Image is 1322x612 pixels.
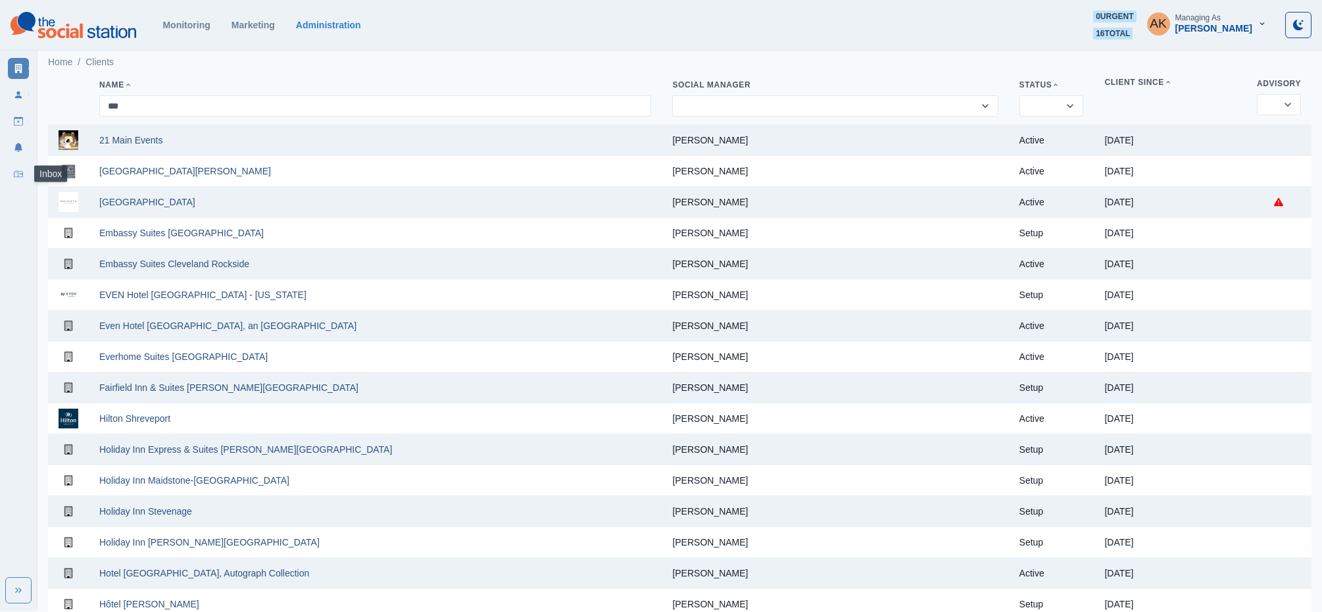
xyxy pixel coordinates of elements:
p: Setup [1019,382,1084,393]
img: 624535347419521 [59,285,78,305]
button: Toggle Mode [1285,12,1311,38]
div: [PERSON_NAME] [1175,23,1252,34]
a: Clients [8,58,29,79]
a: [PERSON_NAME] [672,320,748,331]
img: 201718716556945 [59,130,78,150]
div: Name [99,80,651,90]
span: 0 urgent [1093,11,1136,22]
a: Holiday Inn Maidstone-[GEOGRAPHIC_DATA] [99,475,289,486]
img: 325226569790 [59,409,78,428]
a: [PERSON_NAME] [672,166,748,176]
p: [DATE] [1104,351,1236,362]
img: default-building-icon.png [59,254,78,274]
p: Setup [1019,599,1084,609]
a: Clients [86,55,114,69]
a: Hotel [GEOGRAPHIC_DATA], Autograph Collection [99,568,309,578]
p: [DATE] [1104,475,1236,486]
p: [DATE] [1104,197,1236,207]
p: [DATE] [1104,290,1236,300]
a: [PERSON_NAME] [672,475,748,486]
img: logoTextSVG.62801f218bc96a9b266caa72a09eb111.svg [11,12,136,38]
p: Active [1019,413,1084,424]
nav: breadcrumb [48,55,114,69]
p: [DATE] [1104,568,1236,578]
img: default-building-icon.png [59,378,78,397]
div: Social Manager [672,80,998,90]
a: Inbox [8,163,29,184]
a: Even Hotel [GEOGRAPHIC_DATA], an [GEOGRAPHIC_DATA] [99,320,356,331]
img: 191783208157294 [59,161,78,181]
img: default-building-icon.png [59,440,78,459]
p: Active [1019,320,1084,331]
img: default-building-icon.png [59,563,78,583]
div: Client Since [1104,77,1236,88]
a: [PERSON_NAME] [672,413,748,424]
span: / [78,55,80,69]
a: Holiday Inn [PERSON_NAME][GEOGRAPHIC_DATA] [99,537,320,548]
div: Status [1019,80,1084,90]
a: Holiday Inn Express & Suites [PERSON_NAME][GEOGRAPHIC_DATA] [99,444,392,455]
a: [GEOGRAPHIC_DATA][PERSON_NAME] [99,166,271,176]
a: [PERSON_NAME] [672,351,748,362]
svg: Sort [1164,78,1172,86]
a: [PERSON_NAME] [672,135,748,145]
p: Active [1019,568,1084,578]
p: [DATE] [1104,228,1236,238]
p: [DATE] [1104,135,1236,145]
a: [GEOGRAPHIC_DATA] [99,197,195,207]
p: Active [1019,166,1084,176]
a: Embassy Suites [GEOGRAPHIC_DATA] [99,228,264,238]
img: default-building-icon.png [59,223,78,243]
p: Active [1019,197,1084,207]
a: Hilton Shreveport [99,413,170,424]
a: Everhome Suites [GEOGRAPHIC_DATA] [99,351,268,362]
p: [DATE] [1104,444,1236,455]
a: Marketing [232,20,275,30]
a: [PERSON_NAME] [672,506,748,517]
a: Hôtel [PERSON_NAME] [99,599,199,609]
button: Expand [5,577,32,603]
p: Setup [1019,506,1084,517]
p: Setup [1019,475,1084,486]
a: EVEN Hotel [GEOGRAPHIC_DATA] - [US_STATE] [99,290,306,300]
p: [DATE] [1104,413,1236,424]
a: Users [8,84,29,105]
p: [DATE] [1104,382,1236,393]
img: default-building-icon.png [59,471,78,490]
p: Setup [1019,537,1084,548]
a: [PERSON_NAME] [672,599,748,609]
img: default-building-icon.png [59,316,78,336]
a: [PERSON_NAME] [672,568,748,578]
svg: Sort [124,81,132,89]
a: Administration [296,20,361,30]
img: default-building-icon.png [59,501,78,521]
a: Holiday Inn Stevenage [99,506,192,517]
p: [DATE] [1104,537,1236,548]
p: Active [1019,259,1084,269]
p: Active [1019,351,1084,362]
a: 21 Main Events [99,135,163,145]
svg: Sort [1052,81,1060,89]
a: Home [48,55,72,69]
p: [DATE] [1104,599,1236,609]
img: 103653558503240 [59,192,78,212]
img: default-building-icon.png [59,532,78,552]
p: [DATE] [1104,506,1236,517]
a: [PERSON_NAME] [672,382,748,393]
a: Notifications [8,137,29,158]
a: [PERSON_NAME] [672,537,748,548]
button: Managing As[PERSON_NAME] [1137,11,1277,37]
p: Setup [1019,444,1084,455]
a: [PERSON_NAME] [672,228,748,238]
p: Setup [1019,290,1084,300]
p: [DATE] [1104,320,1236,331]
a: [PERSON_NAME] [672,197,748,207]
div: Alex Kalogeropoulos [1150,8,1167,39]
a: [PERSON_NAME] [672,259,748,269]
p: Active [1019,135,1084,145]
p: [DATE] [1104,166,1236,176]
img: default-building-icon.png [59,347,78,367]
p: Setup [1019,228,1084,238]
a: Monitoring [162,20,210,30]
a: Embassy Suites Cleveland Rockside [99,259,249,269]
